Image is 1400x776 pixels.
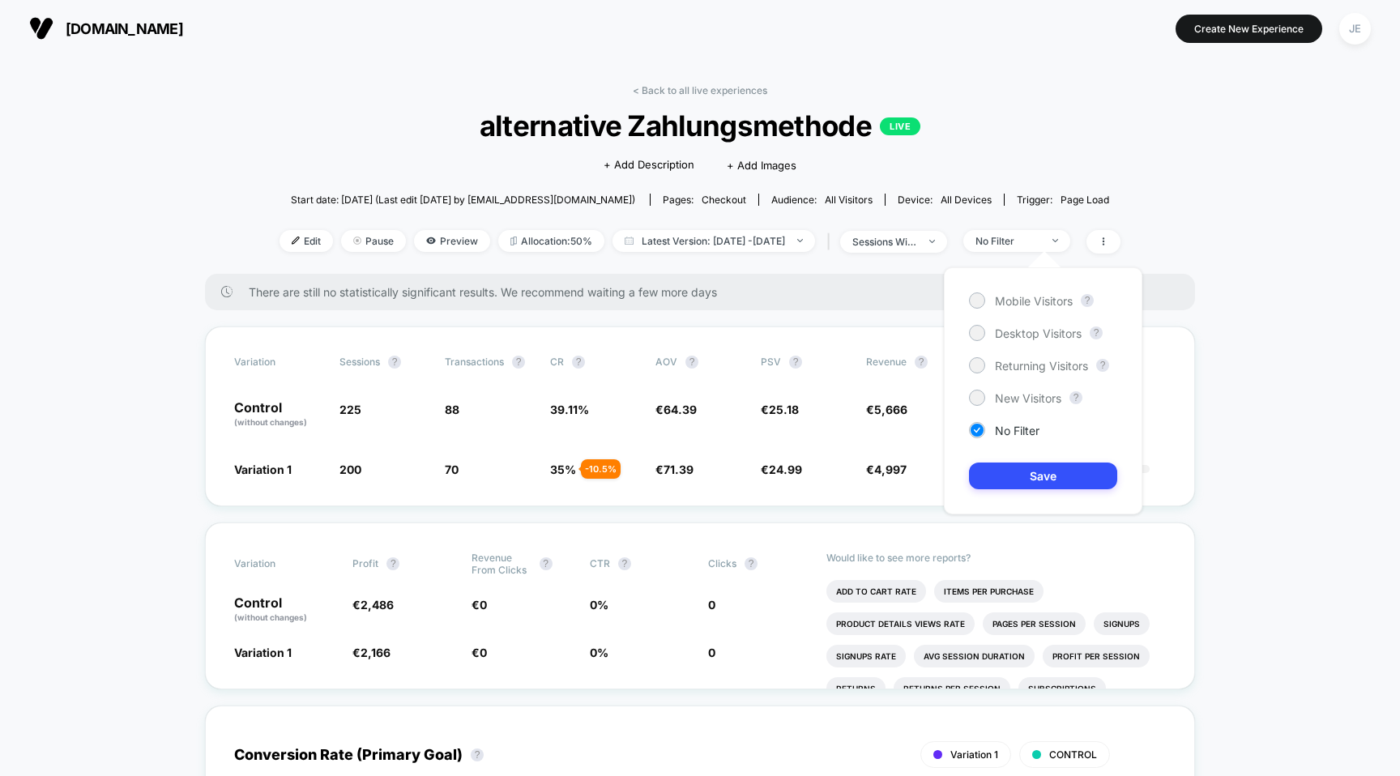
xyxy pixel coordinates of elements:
[29,16,53,41] img: Visually logo
[388,356,401,369] button: ?
[572,356,585,369] button: ?
[983,612,1086,635] li: Pages Per Session
[708,646,715,659] span: 0
[352,557,378,569] span: Profit
[866,356,907,368] span: Revenue
[234,463,292,476] span: Variation 1
[234,401,323,429] p: Control
[581,459,621,479] div: - 10.5 %
[1081,294,1094,307] button: ?
[1052,239,1058,242] img: end
[826,552,1166,564] p: Would like to see more reports?
[445,403,459,416] span: 88
[472,646,487,659] span: €
[995,326,1082,340] span: Desktop Visitors
[498,230,604,252] span: Allocation: 50%
[352,646,391,659] span: €
[685,356,698,369] button: ?
[880,117,920,135] p: LIVE
[612,230,815,252] span: Latest Version: [DATE] - [DATE]
[825,194,873,206] span: All Visitors
[66,20,183,37] span: [DOMAIN_NAME]
[941,194,992,206] span: all devices
[1090,326,1103,339] button: ?
[769,463,802,476] span: 24.99
[590,598,608,612] span: 0 %
[823,230,840,254] span: |
[1176,15,1322,43] button: Create New Experience
[1043,645,1150,667] li: Profit Per Session
[664,403,697,416] span: 64.39
[826,645,906,667] li: Signups Rate
[1017,194,1109,206] div: Trigger:
[885,194,1004,206] span: Device:
[761,356,781,368] span: PSV
[866,463,907,476] span: €
[655,403,697,416] span: €
[969,463,1117,489] button: Save
[341,230,406,252] span: Pause
[852,236,917,248] div: sessions with impression
[633,84,767,96] a: < Back to all live experiences
[361,598,394,612] span: 2,486
[24,15,188,41] button: [DOMAIN_NAME]
[480,646,487,659] span: 0
[826,612,975,635] li: Product Details Views Rate
[708,557,736,569] span: Clicks
[512,356,525,369] button: ?
[472,598,487,612] span: €
[339,356,380,368] span: Sessions
[510,237,517,245] img: rebalance
[995,424,1039,437] span: No Filter
[414,230,490,252] span: Preview
[234,596,336,624] p: Control
[550,403,589,416] span: 39.11 %
[618,557,631,570] button: ?
[234,356,323,369] span: Variation
[590,557,610,569] span: CTR
[826,677,886,700] li: Returns
[322,109,1078,143] span: alternative Zahlungsmethode
[550,356,564,368] span: CR
[1049,748,1097,761] span: CONTROL
[386,557,399,570] button: ?
[339,463,361,476] span: 200
[950,748,998,761] span: Variation 1
[769,403,799,416] span: 25.18
[914,645,1035,667] li: Avg Session Duration
[1096,359,1109,372] button: ?
[471,748,484,761] button: ?
[866,403,907,416] span: €
[1339,13,1371,45] div: JE
[604,157,694,173] span: + Add Description
[727,159,796,172] span: + Add Images
[663,194,746,206] div: Pages:
[894,677,1010,700] li: Returns Per Session
[934,580,1044,603] li: Items Per Purchase
[472,552,531,576] span: Revenue From Clicks
[234,612,307,622] span: (without changes)
[745,557,758,570] button: ?
[789,356,802,369] button: ?
[655,356,677,368] span: AOV
[874,403,907,416] span: 5,666
[995,391,1061,405] span: New Visitors
[445,463,459,476] span: 70
[1094,612,1150,635] li: Signups
[234,646,292,659] span: Variation 1
[1018,677,1106,700] li: Subscriptions
[234,552,323,576] span: Variation
[361,646,391,659] span: 2,166
[445,356,504,368] span: Transactions
[550,463,576,476] span: 35 %
[975,235,1040,247] div: No Filter
[292,237,300,245] img: edit
[797,239,803,242] img: end
[280,230,333,252] span: Edit
[291,194,635,206] span: Start date: [DATE] (Last edit [DATE] by [EMAIL_ADDRESS][DOMAIN_NAME])
[771,194,873,206] div: Audience:
[540,557,553,570] button: ?
[761,463,802,476] span: €
[249,285,1163,299] span: There are still no statistically significant results. We recommend waiting a few more days
[480,598,487,612] span: 0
